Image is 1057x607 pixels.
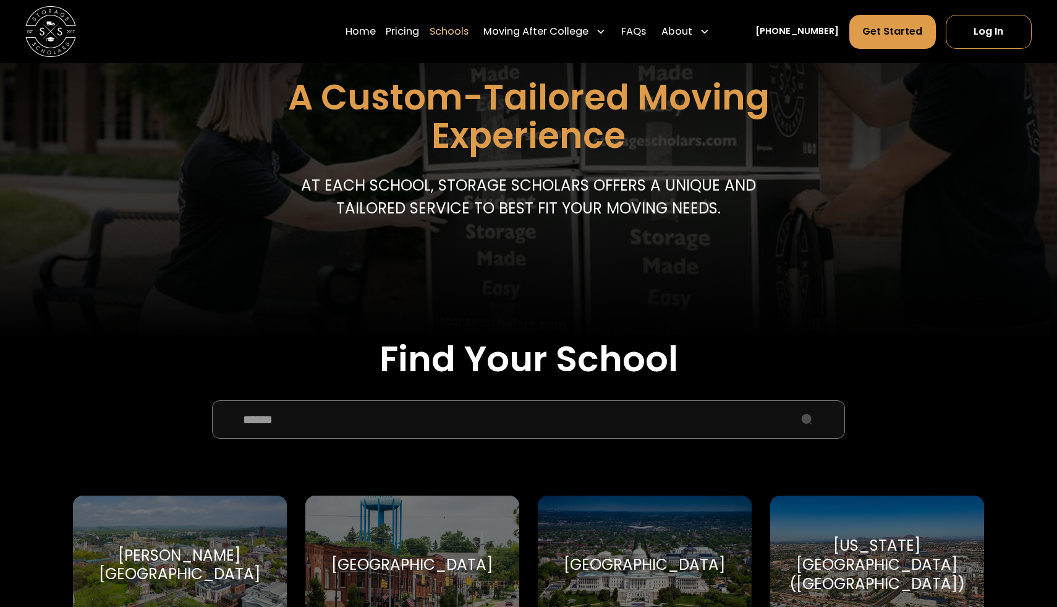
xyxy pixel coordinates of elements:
a: Schools [430,14,469,50]
div: [GEOGRAPHIC_DATA] [564,556,726,575]
a: Home [346,14,376,50]
div: Moving After College [483,24,588,40]
h2: Find Your School [73,338,984,381]
a: Get Started [849,15,936,49]
a: [PHONE_NUMBER] [755,25,839,38]
a: Log In [946,15,1032,49]
div: About [661,24,692,40]
div: About [656,14,715,50]
img: Storage Scholars main logo [25,6,76,57]
div: [PERSON_NAME][GEOGRAPHIC_DATA] [88,546,271,584]
a: FAQs [621,14,646,50]
div: [GEOGRAPHIC_DATA] [331,556,493,575]
div: [US_STATE][GEOGRAPHIC_DATA] ([GEOGRAPHIC_DATA]) [786,536,969,593]
a: Pricing [386,14,419,50]
div: Moving After College [478,14,611,50]
h1: A Custom-Tailored Moving Experience [225,79,833,155]
p: At each school, storage scholars offers a unique and tailored service to best fit your Moving needs. [298,174,760,220]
